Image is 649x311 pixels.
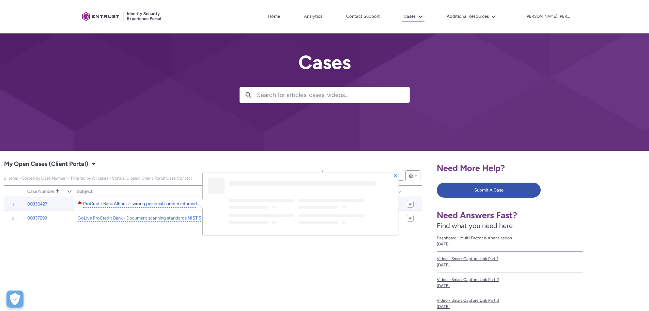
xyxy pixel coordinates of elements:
[437,163,505,173] span: Need More Help?
[4,176,192,181] span: My Open Cases (Client Portal)
[437,263,450,267] lightning-formatted-date-time: [DATE]
[445,11,498,22] button: Additional Resources
[239,52,410,73] h2: Cases
[525,13,570,19] button: User Profile alexandru.tudor
[27,189,54,194] span: Case Number
[302,11,324,22] a: Analytics, opens in new tab
[83,200,197,208] a: ProCredit Bank Albania - wrong personal number returned
[257,87,410,103] input: Search for articles, cases, videos...
[437,183,541,198] button: Submit A Case
[437,210,583,221] h1: Need Answers Fast?
[6,291,24,308] button: Open Preferences
[322,170,404,181] input: Search this list...
[4,159,88,170] span: My Open Cases (Client Portal)
[77,200,82,205] lightning-icon: Escalated
[266,11,282,22] a: Home
[525,14,570,19] p: [PERSON_NAME].[PERSON_NAME]
[27,201,47,208] a: 00336427
[4,197,422,225] table: My Open Cases (Client Portal)
[618,280,649,311] iframe: Qualified Messenger
[90,160,98,168] button: Select a List View: Cases
[405,170,420,181] button: List View Controls
[27,215,47,222] a: 00337299
[437,235,583,241] span: Dashboard - Multi Factor Authentication
[437,222,513,230] span: Find what you need here
[393,173,398,178] button: Close
[437,297,583,303] span: Video - Smart Capture Link Part 3
[6,291,24,308] div: Cookie Preferences
[240,87,257,103] button: Search
[402,11,424,22] button: Cases
[437,242,450,246] lightning-formatted-date-time: [DATE]
[437,304,450,309] lightning-formatted-date-time: [DATE]
[437,283,450,288] lightning-formatted-date-time: [DATE]
[344,11,382,22] a: Contact Support
[437,277,583,283] span: Video - Smart Capture Link Part 2
[437,256,583,262] span: Video - Smart Capture Link Part 1
[78,215,225,222] a: GoLive ProCredit Bank - Document scanning standards NIST SP 800-63-A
